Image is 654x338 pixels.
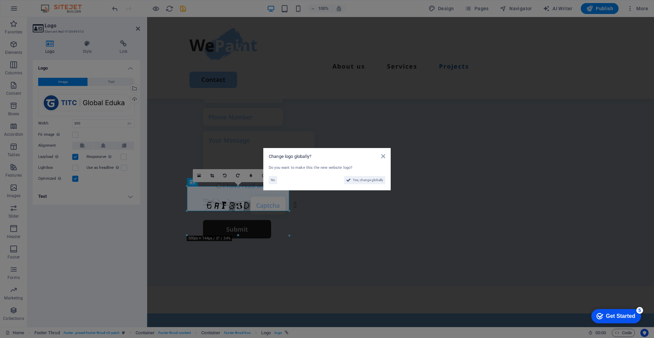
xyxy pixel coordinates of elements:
div: Get Started 5 items remaining, 0% complete [5,3,55,18]
span: No [271,176,275,184]
span: Yes, change globally [353,176,383,184]
div: Do you want to make this the new website logo? [269,165,385,171]
div: 5 [50,1,57,8]
span: Change logo globally? [269,154,311,159]
div: Get Started [20,8,49,14]
button: No [269,176,277,184]
button: Yes, change globally [344,176,385,184]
